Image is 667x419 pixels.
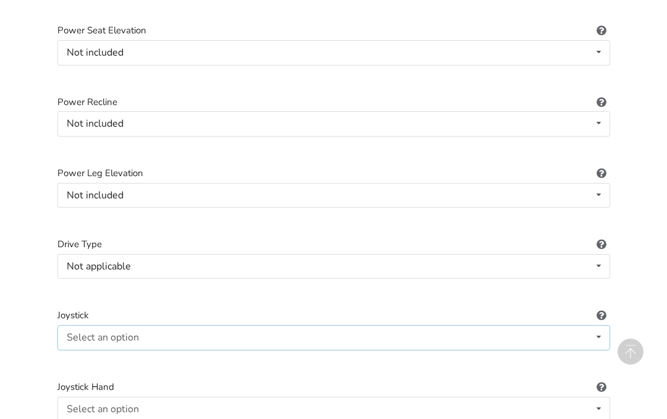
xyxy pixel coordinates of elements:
div: Select an option [67,332,139,342]
div: Not included [67,190,124,200]
label: Joystick Hand [57,380,610,394]
label: Power Leg Elevation [57,166,610,180]
div: Not included [67,119,124,129]
label: Power Recline [57,95,610,109]
div: Not applicable [67,261,131,271]
label: Joystick [57,308,610,323]
div: Not included [67,48,124,57]
div: Select an option [67,404,139,414]
label: Power Seat Elevation [57,23,610,38]
label: Drive Type [57,237,610,252]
